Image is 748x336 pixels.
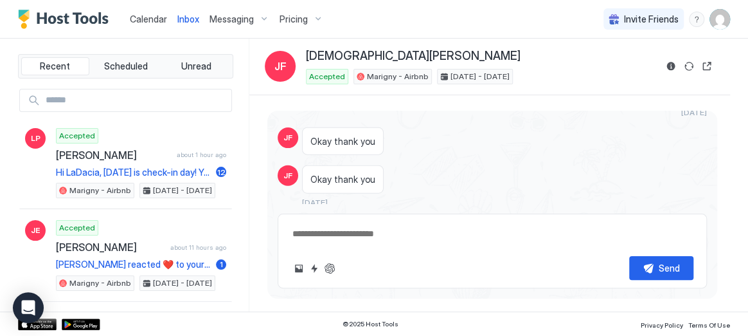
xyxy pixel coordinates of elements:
[153,185,212,196] span: [DATE] - [DATE]
[18,319,57,330] a: App Store
[177,12,199,26] a: Inbox
[56,241,165,254] span: [PERSON_NAME]
[659,261,680,275] div: Send
[162,57,230,75] button: Unread
[274,59,287,74] span: JF
[689,12,704,27] div: menu
[130,12,167,26] a: Calendar
[56,167,211,178] span: Hi LaDacia, [DATE] is check-in day! You can check-in anytime after 3:00 PM using the door code 59...
[302,198,328,207] span: [DATE]
[322,261,337,276] button: ChatGPT Auto Reply
[450,71,510,82] span: [DATE] - [DATE]
[283,132,292,144] span: JF
[310,136,375,147] span: Okay thank you
[177,14,199,24] span: Inbox
[681,107,707,117] span: [DATE]
[104,61,148,72] span: Scheduled
[624,14,679,25] span: Invite Friends
[220,259,223,269] span: 1
[217,167,226,177] span: 12
[170,243,226,252] span: about 11 hours ago
[69,185,131,196] span: Marigny - Airbnb
[307,261,322,276] button: Quick reply
[699,59,715,74] button: Open reservation
[280,14,308,25] span: Pricing
[310,174,375,185] span: Okay thank you
[130,14,167,24] span: Calendar
[40,89,231,111] input: Input Field
[309,71,345,82] span: Accepted
[688,321,730,329] span: Terms Of Use
[69,277,131,289] span: Marigny - Airbnb
[31,133,40,144] span: LP
[688,317,730,331] a: Terms Of Use
[181,61,211,72] span: Unread
[209,14,254,25] span: Messaging
[13,292,44,323] div: Open Intercom Messenger
[663,59,679,74] button: Reservation information
[153,277,212,289] span: [DATE] - [DATE]
[18,54,233,79] div: tab-group
[18,10,114,29] a: Host Tools Logo
[283,170,292,182] span: JF
[59,130,95,142] span: Accepted
[62,319,100,330] a: Google Play Store
[177,151,226,159] span: about 1 hour ago
[367,71,429,82] span: Marigny - Airbnb
[709,9,730,30] div: User profile
[681,59,697,74] button: Sync reservation
[56,259,211,270] span: [PERSON_NAME] reacted ❤️ to your message "Hi [PERSON_NAME], Thanks for booking with me. I'll send...
[629,256,693,280] button: Send
[641,321,683,329] span: Privacy Policy
[56,149,172,162] span: [PERSON_NAME]
[343,320,398,328] span: © 2025 Host Tools
[306,49,521,64] span: [DEMOGRAPHIC_DATA][PERSON_NAME]
[21,57,89,75] button: Recent
[40,61,70,72] span: Recent
[92,57,160,75] button: Scheduled
[31,225,40,236] span: JE
[291,261,307,276] button: Upload image
[641,317,683,331] a: Privacy Policy
[59,222,95,234] span: Accepted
